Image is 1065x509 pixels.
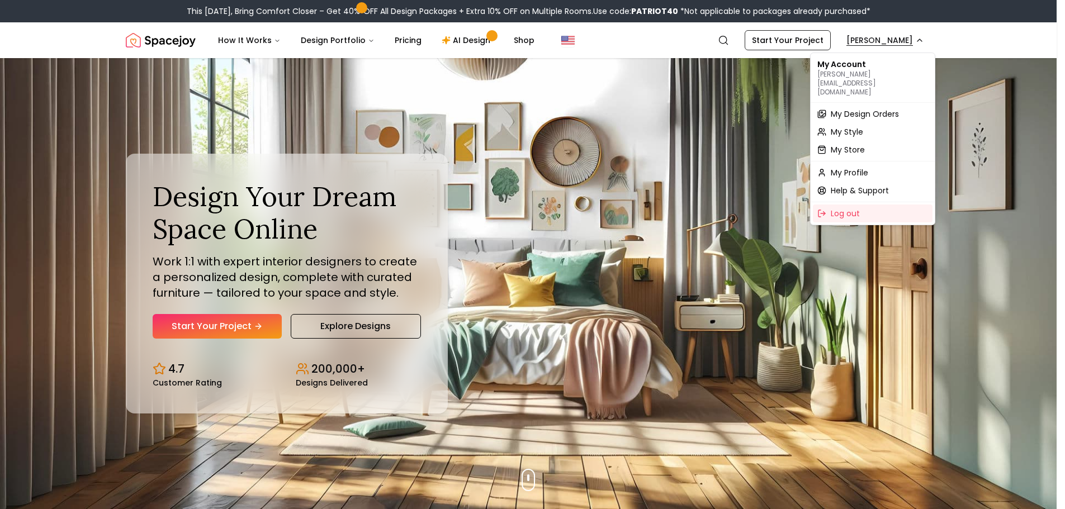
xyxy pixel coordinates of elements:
[831,167,868,178] span: My Profile
[813,141,933,159] a: My Store
[831,108,899,120] span: My Design Orders
[831,126,863,137] span: My Style
[813,164,933,182] a: My Profile
[817,70,928,97] p: [PERSON_NAME][EMAIL_ADDRESS][DOMAIN_NAME]
[813,182,933,199] a: Help & Support
[831,144,865,155] span: My Store
[810,53,935,225] div: [PERSON_NAME]
[813,105,933,123] a: My Design Orders
[813,55,933,100] div: My Account
[831,208,860,219] span: Log out
[831,185,889,196] span: Help & Support
[813,123,933,141] a: My Style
